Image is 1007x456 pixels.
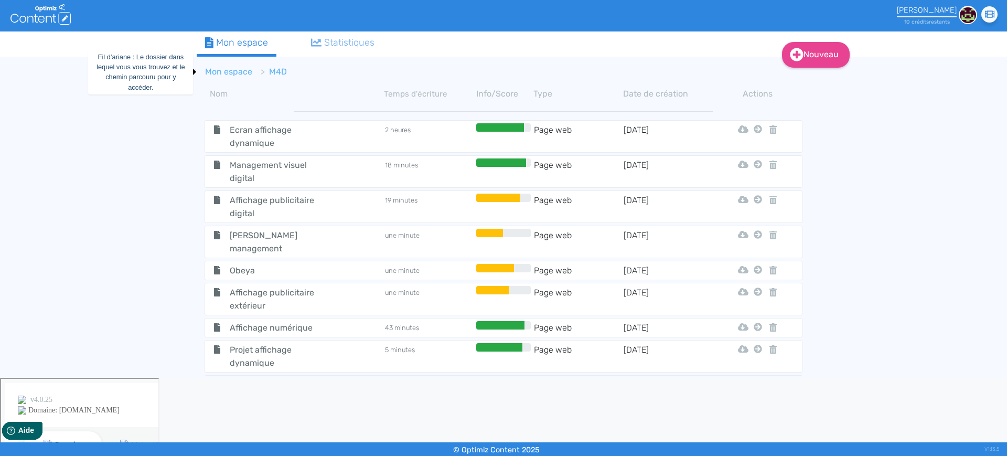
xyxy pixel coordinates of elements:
nav: breadcrumb [197,59,721,84]
td: Page web [533,229,623,255]
td: Page web [533,194,623,220]
span: Aide [53,8,69,17]
td: Page web [533,158,623,185]
th: Info/Score [474,88,533,100]
td: Page web [533,343,623,369]
div: Domaine: [DOMAIN_NAME] [27,27,119,36]
td: [DATE] [623,321,713,334]
td: Page web [533,123,623,150]
img: tab_keywords_by_traffic_grey.svg [119,61,127,69]
td: [DATE] [623,123,713,150]
a: Statistiques [303,31,383,54]
img: website_grey.svg [17,27,25,36]
td: [DATE] [623,158,713,185]
span: Affichage publicitaire extérieur [222,286,340,312]
span: s [926,18,929,25]
div: [PERSON_NAME] [897,6,957,15]
a: Mon espace [197,31,276,57]
td: Page web [533,286,623,312]
small: © Optimiz Content 2025 [453,446,540,454]
img: tab_domain_overview_orange.svg [42,61,51,69]
li: M4D [252,66,287,78]
div: Mots-clés [131,62,160,69]
td: une minute [384,286,474,312]
td: une minute [384,229,474,255]
div: Domaine [54,62,81,69]
td: une minute [384,264,474,277]
img: 13f2eaff85d0f122c5f3a43cc6475a25 [959,6,977,24]
td: 18 minutes [384,158,474,185]
td: Page web [533,264,623,277]
td: 19 minutes [384,194,474,220]
td: [DATE] [623,286,713,312]
th: Temps d'écriture [384,88,474,100]
td: [DATE] [623,229,713,255]
td: [DATE] [623,343,713,369]
th: Actions [751,88,765,100]
span: Affichage publicitaire digital [222,194,340,220]
span: [PERSON_NAME] management [222,229,340,255]
div: Mon espace [205,36,268,50]
div: v 4.0.25 [29,17,51,25]
td: 5 minutes [384,343,474,369]
th: Nom [205,88,384,100]
th: Date de création [623,88,713,100]
small: 10 crédit restant [904,18,950,25]
th: Type [533,88,623,100]
td: [DATE] [623,264,713,277]
span: Obeya [222,264,340,277]
span: Management visuel digital [222,158,340,185]
td: 43 minutes [384,321,474,334]
a: Mon espace [205,67,252,77]
td: Page web [533,321,623,334]
span: Affichage numérique [222,321,340,334]
span: s [947,18,950,25]
td: [DATE] [623,194,713,220]
div: Statistiques [311,36,375,50]
a: Nouveau [782,42,850,68]
div: Fil d’ariane : Le dossier dans lequel vous vous trouvez et le chemin parcouru pour y accéder. [88,50,193,94]
img: logo_orange.svg [17,17,25,25]
td: 2 heures [384,123,474,150]
span: Ecran affichage dynamique [222,123,340,150]
span: Projet affichage dynamique [222,343,340,369]
div: V1.13.5 [984,442,999,456]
